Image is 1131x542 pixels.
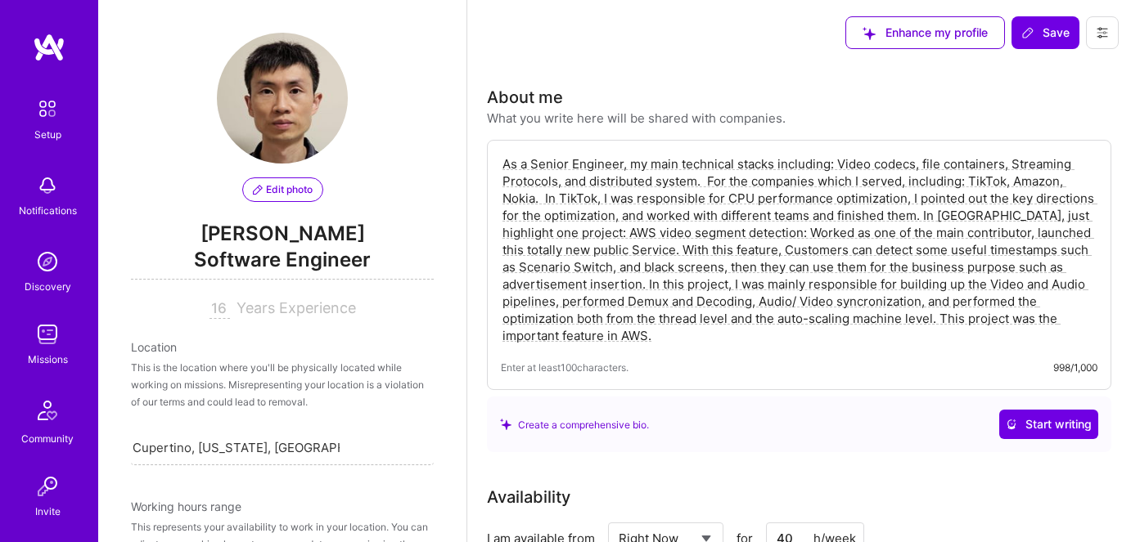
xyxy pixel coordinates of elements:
span: Start writing [1006,416,1092,432]
span: Save [1021,25,1070,41]
textarea: As a Senior Engineer, my main technical stacks including: Video codecs, file containers, Streamin... [501,154,1097,346]
img: Invite [31,470,64,503]
div: Availability [487,485,570,509]
div: What you write here will be shared with companies. [487,110,786,127]
img: discovery [31,245,64,278]
img: bell [31,169,64,202]
i: icon SuggestedTeams [500,419,511,430]
span: Software Engineer [131,246,434,280]
i: icon PencilPurple [253,185,263,195]
div: Create a comprehensive bio. [500,416,649,433]
button: Edit photo [242,177,323,202]
i: icon SuggestedTeams [863,27,876,40]
div: Community [21,430,74,447]
img: teamwork [31,318,64,351]
div: 998/1,000 [1053,359,1097,376]
img: setup [30,92,65,126]
span: Enter at least 100 characters. [501,359,629,376]
img: logo [33,33,65,62]
div: This is the location where you'll be physically located while working on missions. Misrepresentin... [131,359,434,410]
span: Years Experience [237,299,356,316]
div: Invite [35,503,61,520]
span: Enhance my profile [863,25,988,41]
span: Working hours range [131,499,241,513]
div: Setup [34,126,61,143]
div: Notifications [19,202,77,219]
img: User Avatar [217,33,348,163]
span: Edit photo [253,182,313,197]
div: Missions [28,351,68,368]
i: icon CrystalBallWhite [1006,419,1017,430]
div: About me [487,85,563,110]
input: XX [210,299,230,319]
div: Location [131,338,434,356]
span: [PERSON_NAME] [131,222,434,246]
button: Start writing [999,410,1098,439]
img: Community [28,391,67,430]
div: Discovery [25,278,71,295]
button: Enhance my profile [845,16,1005,49]
button: Save [1012,16,1079,49]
